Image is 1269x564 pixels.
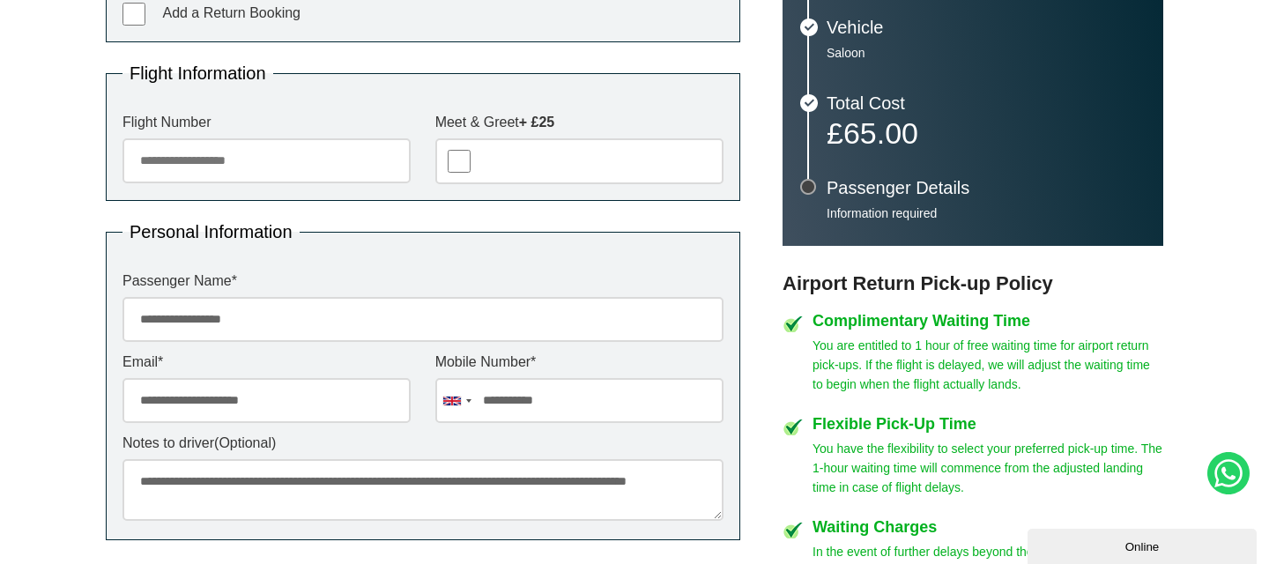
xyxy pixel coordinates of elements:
[122,436,724,450] label: Notes to driver
[214,435,276,450] span: (Optional)
[813,336,1163,394] p: You are entitled to 1 hour of free waiting time for airport return pick-ups. If the flight is del...
[813,439,1163,497] p: You have the flexibility to select your preferred pick-up time. The 1-hour waiting time will comm...
[519,115,554,130] strong: + £25
[827,94,1146,112] h3: Total Cost
[435,355,724,369] label: Mobile Number
[435,115,724,130] label: Meet & Greet
[827,205,1146,221] p: Information required
[813,416,1163,432] h4: Flexible Pick-Up Time
[436,379,477,422] div: United Kingdom: +44
[813,313,1163,329] h4: Complimentary Waiting Time
[843,116,918,150] span: 65.00
[162,5,301,20] span: Add a Return Booking
[122,274,724,288] label: Passenger Name
[122,64,273,82] legend: Flight Information
[122,223,300,241] legend: Personal Information
[827,45,1146,61] p: Saloon
[122,3,145,26] input: Add a Return Booking
[122,115,411,130] label: Flight Number
[783,272,1163,295] h3: Airport Return Pick-up Policy
[827,19,1146,36] h3: Vehicle
[1028,525,1260,564] iframe: chat widget
[813,519,1163,535] h4: Waiting Charges
[827,179,1146,197] h3: Passenger Details
[122,355,411,369] label: Email
[827,121,1146,145] p: £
